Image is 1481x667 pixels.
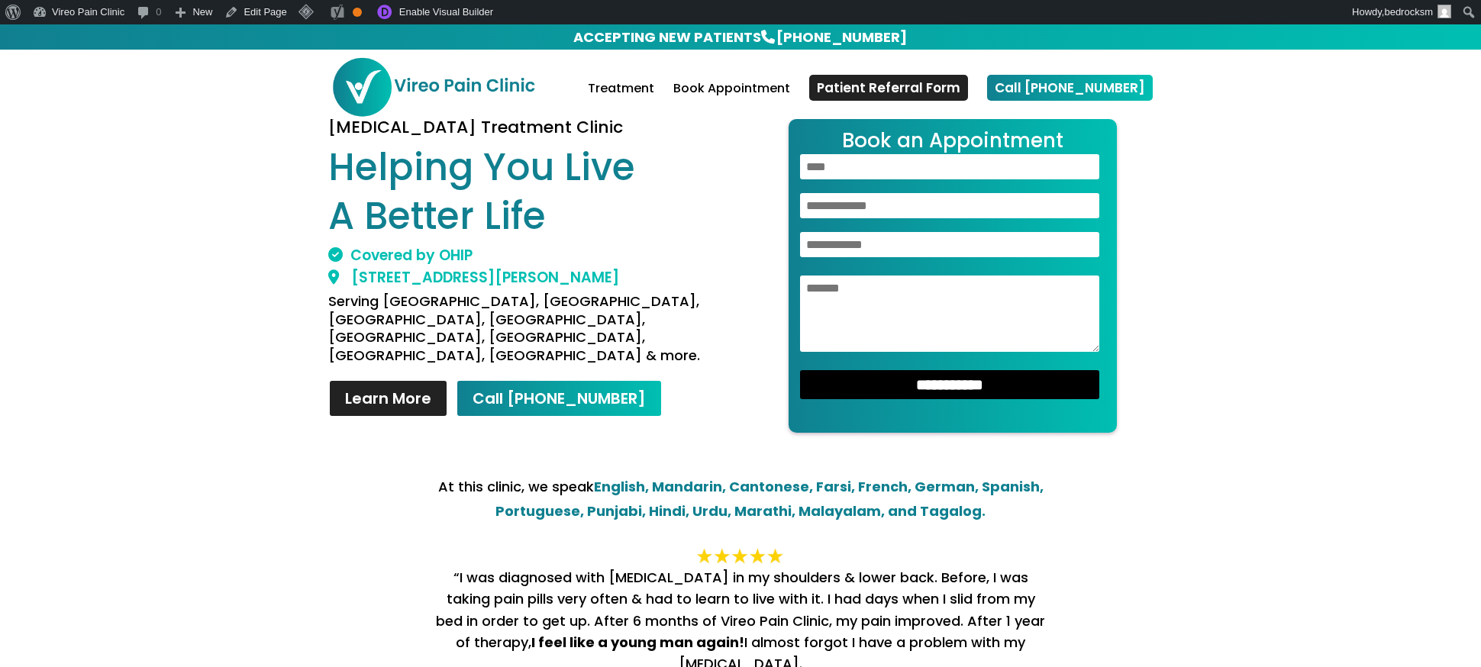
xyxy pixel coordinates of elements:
a: Call [PHONE_NUMBER] [456,379,663,417]
a: [STREET_ADDRESS][PERSON_NAME] [328,267,619,288]
img: Vireo Pain Clinic [331,56,536,118]
strong: English, Mandarin, Cantonese, Farsi, French, German, Spanish, Portuguese, Punjabi, Hindi, Urdu, M... [495,477,1044,520]
div: OK [353,8,362,17]
p: At this clinic, we speak [435,475,1046,524]
h4: Serving [GEOGRAPHIC_DATA], [GEOGRAPHIC_DATA], [GEOGRAPHIC_DATA], [GEOGRAPHIC_DATA], [GEOGRAPHIC_D... [328,292,728,372]
a: Book Appointment [673,83,790,119]
h2: Book an Appointment [800,130,1105,154]
img: 5_star-final [695,546,786,567]
h2: Covered by OHIP [328,248,728,270]
h3: [MEDICAL_DATA] Treatment Clinic [328,119,728,143]
a: Learn More [328,379,448,417]
a: Patient Referral Form [809,75,968,101]
strong: I feel like a young man again! [531,633,744,652]
a: [PHONE_NUMBER] [775,26,908,48]
form: Contact form [789,119,1117,433]
span: bedrocksm [1384,6,1433,18]
a: Treatment [588,83,654,119]
a: Call [PHONE_NUMBER] [987,75,1153,101]
h1: Helping You Live A Better Life [328,143,728,248]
